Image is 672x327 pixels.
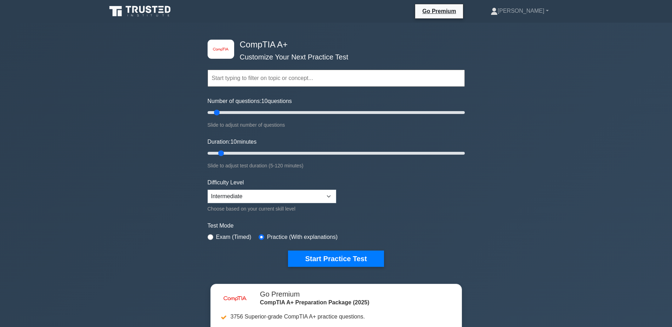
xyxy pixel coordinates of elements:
[208,178,244,187] label: Difficulty Level
[208,121,465,129] div: Slide to adjust number of questions
[474,4,566,18] a: [PERSON_NAME]
[216,233,252,241] label: Exam (Timed)
[418,7,460,16] a: Go Premium
[208,222,465,230] label: Test Mode
[208,205,336,213] div: Choose based on your current skill level
[288,251,384,267] button: Start Practice Test
[261,98,268,104] span: 10
[208,161,465,170] div: Slide to adjust test duration (5-120 minutes)
[267,233,338,241] label: Practice (With explanations)
[230,139,237,145] span: 10
[237,40,430,50] h4: CompTIA A+
[208,138,257,146] label: Duration: minutes
[208,70,465,87] input: Start typing to filter on topic or concept...
[208,97,292,105] label: Number of questions: questions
